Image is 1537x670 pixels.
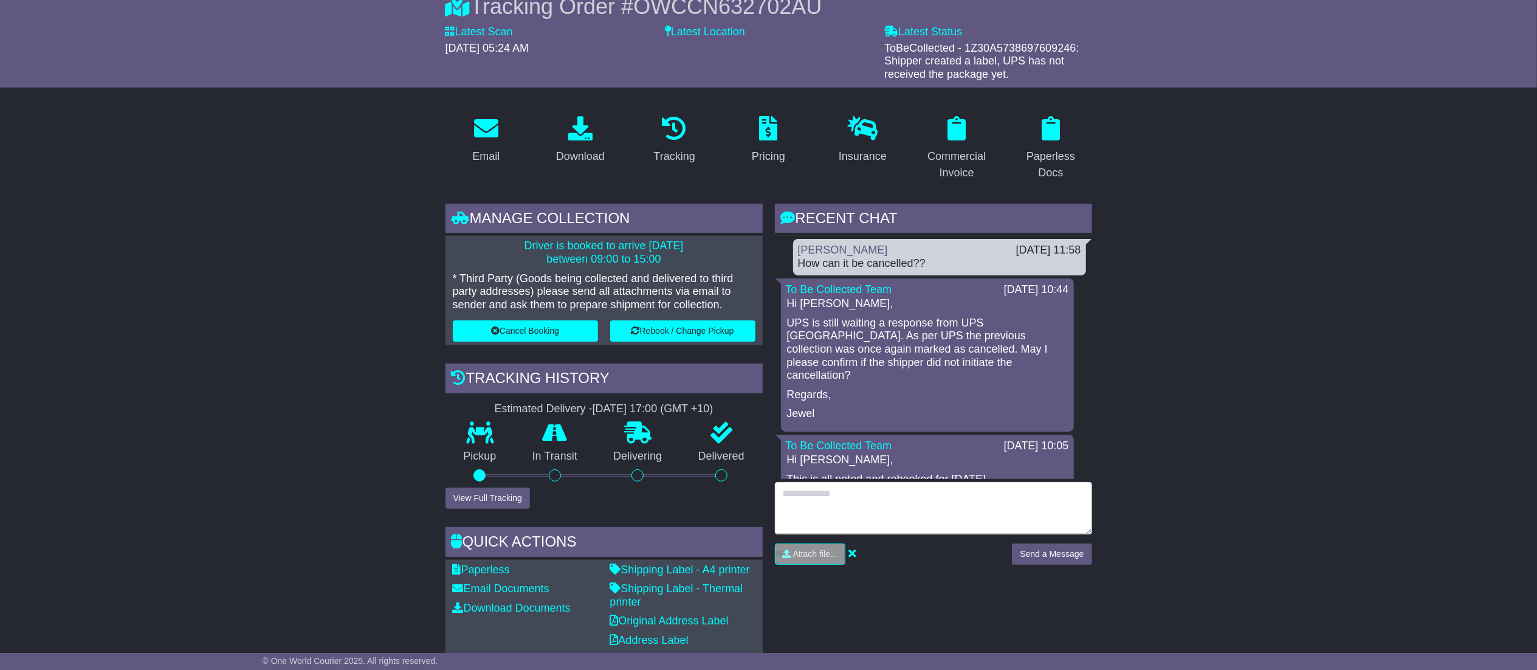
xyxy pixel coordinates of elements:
[453,582,549,595] a: Email Documents
[798,257,1081,271] div: How can it be cancelled??
[610,564,750,576] a: Shipping Label - A4 printer
[548,112,613,169] a: Download
[786,440,892,452] a: To Be Collected Team
[472,148,500,165] div: Email
[453,272,755,312] p: * Third Party (Goods being collected and delivered to third party addresses) please send all atta...
[593,402,713,416] div: [DATE] 17:00 (GMT +10)
[453,564,510,576] a: Paperless
[445,450,515,463] p: Pickup
[839,148,887,165] div: Insurance
[445,488,530,509] button: View Full Tracking
[665,26,745,39] label: Latest Location
[1018,148,1084,181] div: Paperless Docs
[1016,244,1081,257] div: [DATE] 11:58
[787,317,1068,382] p: UPS is still waiting a response from UPS [GEOGRAPHIC_DATA]. As per UPS the previous collection wa...
[787,473,1068,486] p: This is all noted and rebooked for [DATE].
[464,112,507,169] a: Email
[752,148,785,165] div: Pricing
[556,148,605,165] div: Download
[453,602,571,614] a: Download Documents
[453,240,755,266] p: Driver is booked to arrive [DATE] between 09:00 to 15:00
[831,112,895,169] a: Insurance
[263,656,438,666] span: © One World Courier 2025. All rights reserved.
[653,148,695,165] div: Tracking
[445,402,763,416] div: Estimated Delivery -
[680,450,763,463] p: Delivered
[787,297,1068,311] p: Hi [PERSON_NAME],
[787,389,1068,402] p: Regards,
[1012,544,1092,565] button: Send a Message
[610,634,689,646] a: Address Label
[445,204,763,237] div: Manage collection
[610,582,743,608] a: Shipping Label - Thermal printer
[787,454,1068,467] p: Hi [PERSON_NAME],
[1004,440,1069,453] div: [DATE] 10:05
[445,42,529,54] span: [DATE] 05:24 AM
[884,42,1079,80] span: ToBeCollected - 1Z30A5738697609246: Shipper created a label, UPS has not received the package yet.
[1004,283,1069,297] div: [DATE] 10:44
[924,148,990,181] div: Commercial Invoice
[453,320,598,342] button: Cancel Booking
[445,527,763,560] div: Quick Actions
[514,450,596,463] p: In Transit
[445,26,513,39] label: Latest Scan
[596,450,681,463] p: Delivering
[787,407,1068,421] p: Jewel
[445,364,763,396] div: Tracking history
[610,320,755,342] button: Rebook / Change Pickup
[744,112,793,169] a: Pricing
[1010,112,1092,185] a: Paperless Docs
[610,615,729,627] a: Original Address Label
[916,112,998,185] a: Commercial Invoice
[786,283,892,295] a: To Be Collected Team
[798,244,888,256] a: [PERSON_NAME]
[775,204,1092,237] div: RECENT CHAT
[884,26,962,39] label: Latest Status
[645,112,703,169] a: Tracking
